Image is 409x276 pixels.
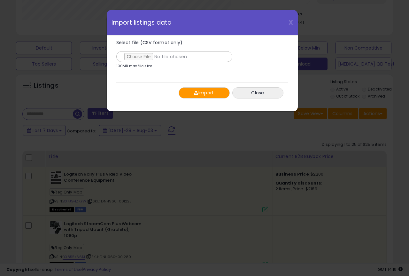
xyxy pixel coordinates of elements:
span: X [289,18,293,27]
span: Select file (CSV format only) [116,39,183,46]
button: Import [179,87,230,99]
span: Import listings data [112,20,172,26]
button: Close [232,87,283,99]
p: 100MB max file size [116,64,152,68]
